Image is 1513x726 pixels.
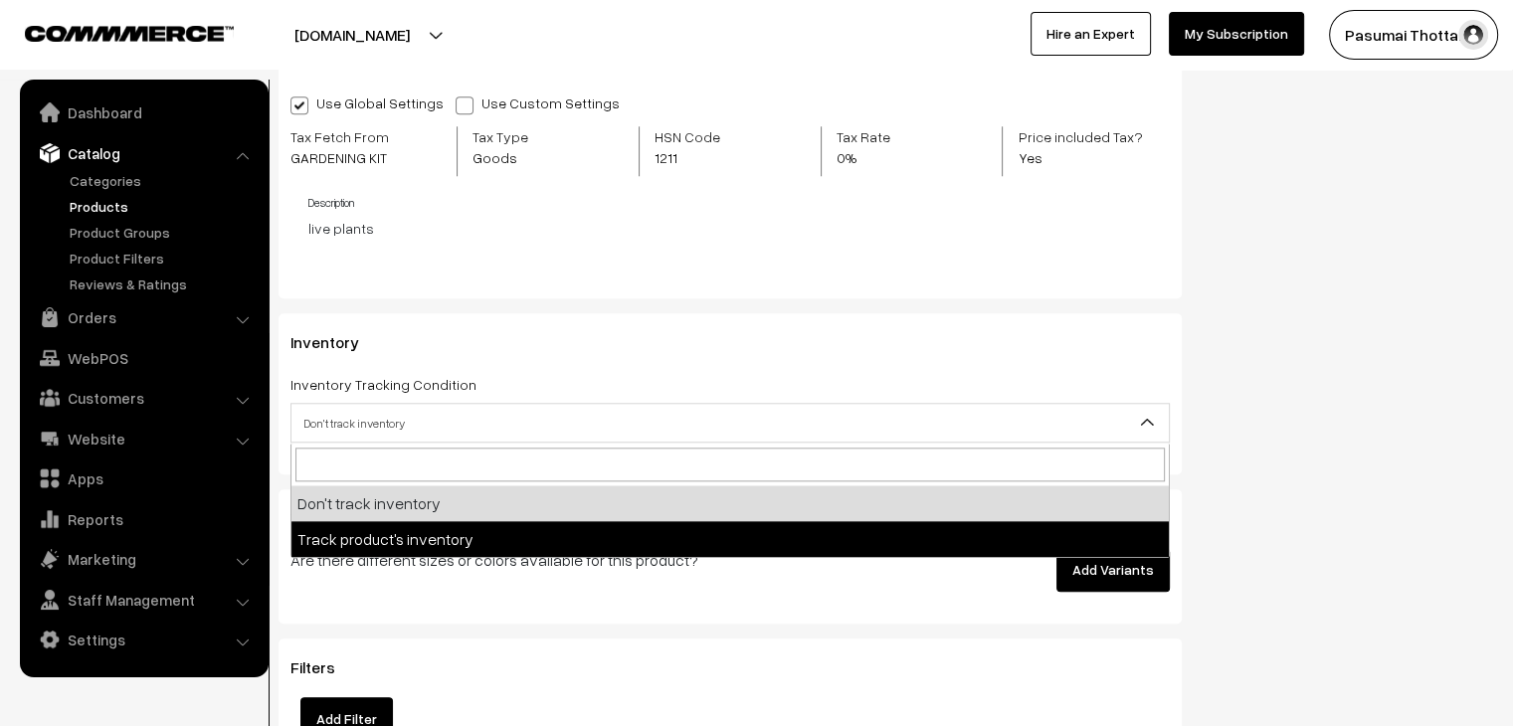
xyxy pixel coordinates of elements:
[1329,10,1498,60] button: Pasumai Thotta…
[473,147,573,168] span: Goods
[291,406,1169,441] span: Don't track inventory
[225,10,479,60] button: [DOMAIN_NAME]
[25,20,199,44] a: COMMMERCE
[290,126,442,168] label: Tax Fetch From
[837,126,910,168] label: Tax Rate
[25,501,262,537] a: Reports
[290,332,383,352] span: Inventory
[473,126,573,168] label: Tax Type
[25,541,262,577] a: Marketing
[1458,20,1488,50] img: user
[1031,12,1151,56] a: Hire an Expert
[1056,548,1170,592] button: Add Variants
[290,403,1170,443] span: Don't track inventory
[25,380,262,416] a: Customers
[291,521,1169,557] li: Track product's inventory
[25,622,262,657] a: Settings
[308,218,1171,239] p: live plants
[25,421,262,456] a: Website
[290,657,359,677] span: Filters
[290,374,476,395] label: Inventory Tracking Condition
[25,299,262,335] a: Orders
[290,548,866,572] p: Are there different sizes or colors available for this product?
[308,196,1171,209] h4: Description
[65,273,262,294] a: Reviews & Ratings
[291,485,1169,521] li: Don't track inventory
[456,92,630,113] label: Use Custom Settings
[25,582,262,618] a: Staff Management
[1169,12,1304,56] a: My Subscription
[65,196,262,217] a: Products
[290,147,442,168] span: GARDENING KIT
[25,460,262,496] a: Apps
[1018,126,1166,168] label: Price included Tax?
[25,26,234,41] img: COMMMERCE
[65,170,262,191] a: Categories
[837,147,910,168] span: 0%
[25,340,262,376] a: WebPOS
[25,135,262,171] a: Catalog
[1018,147,1166,168] span: Yes
[25,94,262,130] a: Dashboard
[65,248,262,269] a: Product Filters
[290,92,444,113] label: Use Global Settings
[65,222,262,243] a: Product Groups
[655,147,743,168] span: 1211
[655,126,743,168] label: HSN Code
